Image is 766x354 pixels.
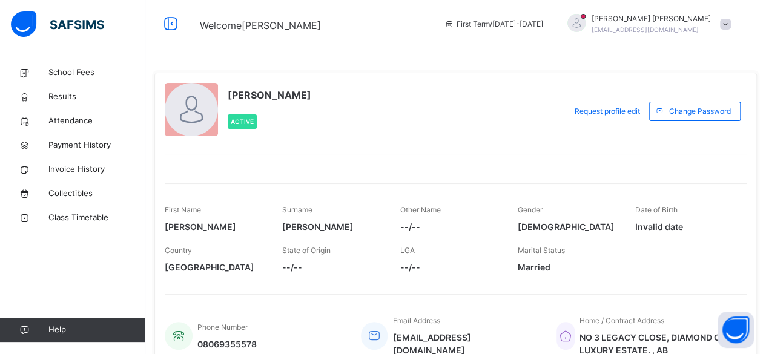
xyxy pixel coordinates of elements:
span: State of Origin [282,246,331,255]
span: Invoice History [48,163,145,175]
span: Gender [518,205,543,214]
span: Invalid date [635,220,735,233]
span: Date of Birth [635,205,678,214]
span: Help [48,324,145,336]
span: Request profile edit [575,106,640,117]
span: --/-- [400,261,499,274]
span: Email Address [392,316,440,325]
span: [GEOGRAPHIC_DATA] [165,261,264,274]
span: --/-- [282,261,381,274]
img: safsims [11,11,104,37]
span: Class Timetable [48,212,145,224]
span: Phone Number [197,323,248,332]
span: First Name [165,205,201,214]
span: Payment History [48,139,145,151]
span: School Fees [48,67,145,79]
span: Welcome [PERSON_NAME] [200,19,321,31]
span: [PERSON_NAME] [PERSON_NAME] [592,13,711,24]
span: Country [165,246,192,255]
span: Marital Status [518,246,565,255]
span: [DEMOGRAPHIC_DATA] [518,220,617,233]
span: Attendance [48,115,145,127]
span: 08069355578 [197,338,257,350]
span: LGA [400,246,414,255]
button: Open asap [718,312,754,348]
span: Other Name [400,205,440,214]
span: [PERSON_NAME] [282,220,381,233]
span: [EMAIL_ADDRESS][DOMAIN_NAME] [592,26,699,33]
div: EMMANUELAYENI [555,13,737,35]
span: Home / Contract Address [579,316,664,325]
span: Married [518,261,617,274]
span: [PERSON_NAME] [165,220,264,233]
span: Surname [282,205,312,214]
span: --/-- [400,220,499,233]
span: Results [48,91,145,103]
span: session/term information [444,19,543,30]
span: [PERSON_NAME] [228,88,311,102]
span: Active [231,118,254,125]
span: Change Password [669,106,731,117]
span: Collectibles [48,188,145,200]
